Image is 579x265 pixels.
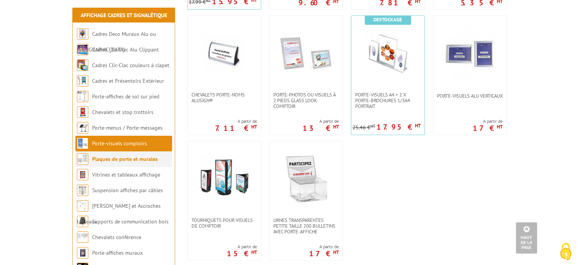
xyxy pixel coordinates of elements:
p: 7.81 € [380,0,421,5]
b: Destockage [373,16,402,23]
span: Porte-photos ou visuels à 2 pieds glass look comptoir [273,92,339,109]
img: Porte-photos ou visuels à 2 pieds glass look comptoir [279,27,333,80]
img: Chevalets porte-noms AluSign® [198,27,251,80]
a: Porte-photos ou visuels à 2 pieds glass look comptoir [270,92,343,109]
sup: HT [251,124,257,130]
p: 13 € [303,126,339,130]
a: Urnes transparentes petite taille 200 bulletins avec porte-affiche [270,217,343,234]
sup: HT [333,124,339,130]
img: Chevalets et stop trottoirs [77,106,88,118]
a: Plaques de porte et murales [92,156,158,162]
img: Porte-visuels alu verticaux [443,27,496,80]
a: Chevalets conférence [92,234,141,241]
sup: HT [370,123,375,128]
img: Porte-affiches de sol sur pied [77,91,88,102]
img: Cadres et Présentoirs Extérieur [77,75,88,87]
img: Vitrines et tableaux affichage [77,169,88,180]
p: 25.46 € [353,125,375,130]
a: [PERSON_NAME] et Accroches tableaux [77,202,161,225]
span: A partir de [473,118,502,124]
p: 17 € [473,126,502,130]
img: Cadres Clic-Clac couleurs à clapet [77,59,88,71]
span: Chevalets porte-noms AluSign® [191,92,257,103]
span: A partir de [309,244,339,250]
a: Tourniquets pour Visuels de comptoir [188,217,261,229]
a: Cadres Deco Muraux Alu ou [GEOGRAPHIC_DATA] [77,31,156,53]
img: Porte-Visuels A4 + 2 x Porte-brochures 1/3A4 portrait [361,27,415,80]
span: A partir de [227,244,257,250]
img: Cadres Deco Muraux Alu ou Bois [77,28,88,40]
sup: HT [251,249,257,255]
sup: HT [333,249,339,255]
button: Cookies (fenêtre modale) [552,239,579,265]
a: Porte-menus / Porte-messages [92,124,163,131]
a: Chevalets porte-noms AluSign® [188,92,261,103]
span: Porte-Visuels A4 + 2 x Porte-brochures 1/3A4 portrait [355,92,421,109]
a: Porte-Visuels A4 + 2 x Porte-brochures 1/3A4 portrait [351,92,424,109]
span: A partir de [215,118,257,124]
span: A partir de [303,118,339,124]
p: 17.95 € [376,125,421,129]
p: 9.60 € [298,0,339,5]
img: Porte-visuels comptoirs [77,138,88,149]
img: Porte-menus / Porte-messages [77,122,88,133]
a: Chevalets et stop trottoirs [92,109,153,116]
p: 17 € [309,251,339,256]
a: Porte-visuels comptoirs [92,140,147,147]
img: Suspension affiches par câbles [77,185,88,196]
img: Chevalets conférence [77,231,88,243]
a: Affichage Cadres et Signalétique [81,12,167,19]
a: Vitrines et tableaux affichage [92,171,160,178]
a: Porte-affiches muraux [92,249,143,256]
p: 15 € [227,251,257,256]
a: Haut de la page [516,222,537,254]
img: Urnes transparentes petite taille 200 bulletins avec porte-affiche [279,153,333,206]
img: Cookies (fenêtre modale) [556,242,575,261]
span: Tourniquets pour Visuels de comptoir [191,217,257,229]
a: Porte-visuels alu verticaux [433,93,506,99]
a: Suspension affiches par câbles [92,187,163,194]
p: 7.11 € [215,126,257,130]
a: Porte-affiches de sol sur pied [92,93,159,100]
img: Cimaises et Accroches tableaux [77,200,88,212]
img: Porte-affiches muraux [77,247,88,259]
a: Cadres et Présentoirs Extérieur [92,77,164,84]
a: Cadres Clic-Clac couleurs à clapet [92,62,169,69]
span: Porte-visuels alu verticaux [437,93,502,99]
img: Plaques de porte et murales [77,153,88,165]
sup: HT [415,122,421,129]
a: Cadres Clic-Clac Alu Clippant [92,46,159,53]
a: Supports de communication bois [92,218,169,225]
img: Tourniquets pour Visuels de comptoir [198,153,251,206]
sup: HT [497,124,502,130]
p: 5.35 € [461,0,502,5]
span: Urnes transparentes petite taille 200 bulletins avec porte-affiche [273,217,339,234]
